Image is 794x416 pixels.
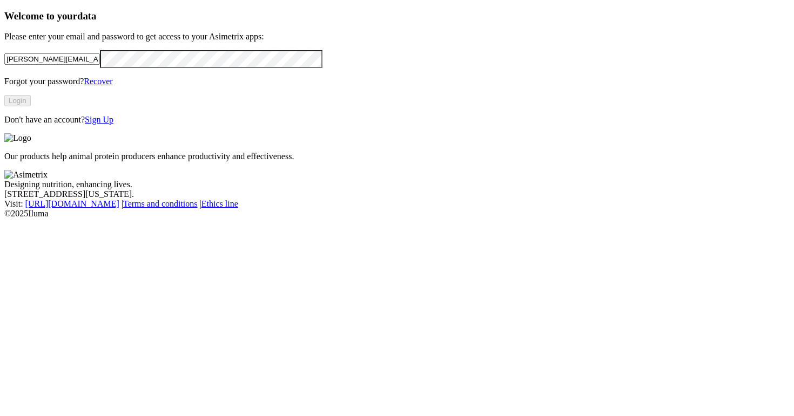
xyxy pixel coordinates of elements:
[4,180,790,189] div: Designing nutrition, enhancing lives.
[4,170,48,180] img: Asimetrix
[201,199,238,208] a: Ethics line
[4,115,790,125] p: Don't have an account?
[4,95,31,106] button: Login
[4,10,790,22] h3: Welcome to your
[4,209,790,219] div: © 2025 Iluma
[25,199,119,208] a: [URL][DOMAIN_NAME]
[4,133,31,143] img: Logo
[123,199,198,208] a: Terms and conditions
[4,77,790,86] p: Forgot your password?
[4,189,790,199] div: [STREET_ADDRESS][US_STATE].
[85,115,113,124] a: Sign Up
[77,10,96,22] span: data
[4,32,790,42] p: Please enter your email and password to get access to your Asimetrix apps:
[4,199,790,209] div: Visit : | |
[4,152,790,161] p: Our products help animal protein producers enhance productivity and effectiveness.
[84,77,112,86] a: Recover
[4,53,100,65] input: Your email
